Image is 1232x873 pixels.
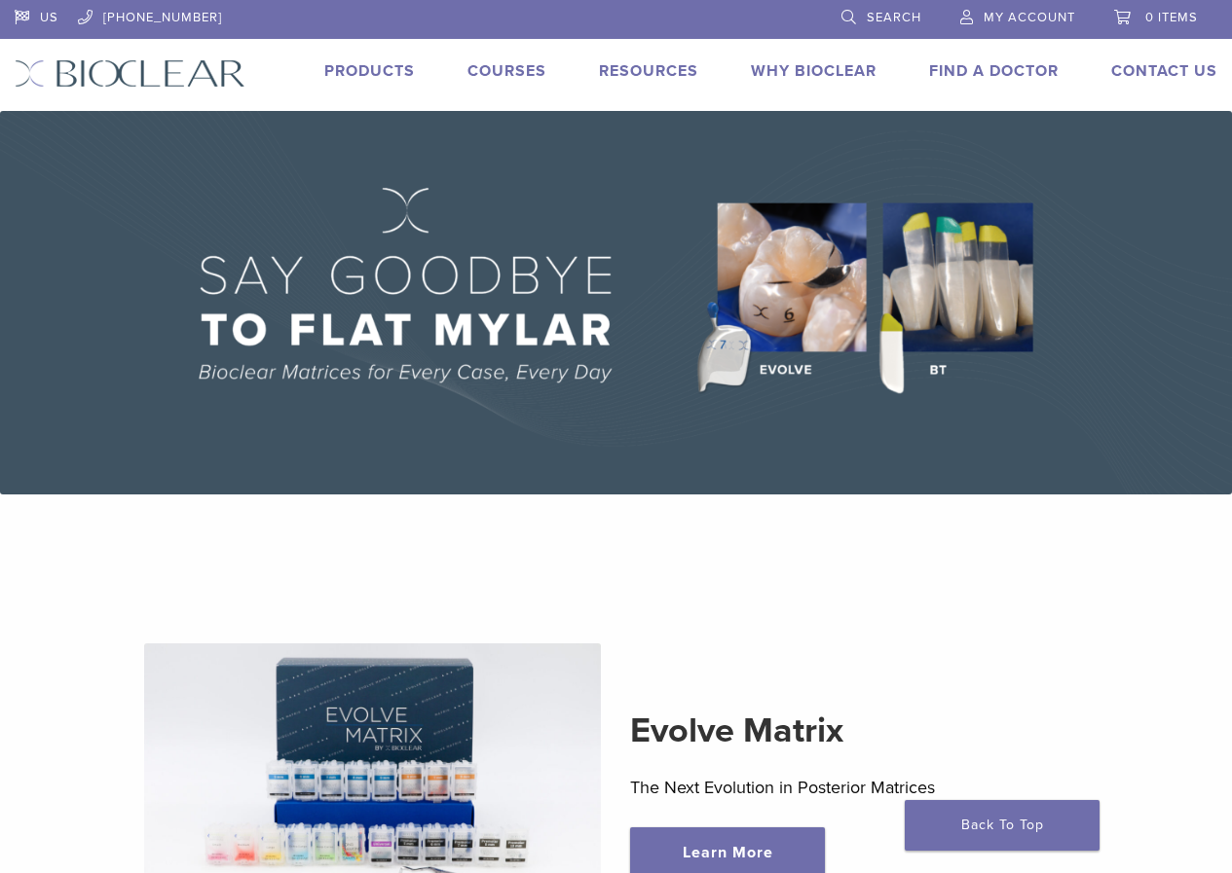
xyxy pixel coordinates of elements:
img: Bioclear [15,59,245,88]
p: The Next Evolution in Posterior Matrices [630,773,1088,802]
span: My Account [984,10,1075,25]
a: Back To Top [905,800,1100,851]
a: Resources [599,61,698,81]
a: Products [324,61,415,81]
span: 0 items [1145,10,1198,25]
a: Find A Doctor [929,61,1059,81]
h2: Evolve Matrix [630,708,1088,754]
a: Why Bioclear [751,61,877,81]
a: Contact Us [1111,61,1217,81]
span: Search [867,10,921,25]
a: Courses [467,61,546,81]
